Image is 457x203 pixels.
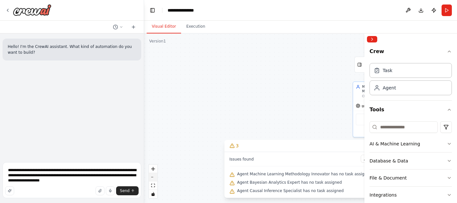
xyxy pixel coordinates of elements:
button: Execution [181,20,210,33]
button: Upload files [96,186,105,195]
button: Database & Data [370,152,452,169]
button: Toggle Sidebar [362,33,367,203]
button: Click to speak your automation idea [106,186,115,195]
button: Crew [370,45,452,60]
button: Send [116,186,139,195]
button: 3 [224,140,377,152]
button: File & Document [370,170,452,186]
div: Agent [383,85,396,91]
button: toggle interactivity [149,190,157,198]
nav: breadcrumb [168,7,201,14]
div: Database & Data [370,158,408,164]
span: 3 [236,143,239,149]
button: Switch to previous chat [110,23,126,31]
div: File & Document [370,175,407,181]
button: Tools [370,101,452,119]
button: Visual Editor [147,20,181,33]
button: Improve this prompt [5,186,14,195]
div: AI & Machine Learning [370,141,420,147]
span: Agent Machine Learning Methodology Innovator has no task assigned [237,171,371,177]
span: Agent Causal Inference Specialist has no task assigned [237,188,343,193]
button: AI & Machine Learning [370,135,452,152]
button: Start a new chat [128,23,139,31]
div: Version 1 [149,39,166,44]
div: Task [383,67,392,74]
span: Issues found [229,157,254,162]
button: zoom in [149,165,157,173]
div: Crew [370,60,452,100]
div: React Flow controls [149,165,157,198]
span: Send [120,188,130,193]
div: Machine Learning Methodology InnovatorChampion modern machine learning and AI-driven approaches t... [353,81,409,137]
button: zoom out [149,173,157,181]
button: fit view [149,181,157,190]
img: Logo [13,4,51,16]
p: Hello! I'm the CrewAI assistant. What kind of automation do you want to build? [8,44,136,55]
div: Integrations [370,192,397,198]
button: Collapse right sidebar [367,36,377,42]
button: Hide left sidebar [148,6,157,15]
span: Agent Bayesian Analytics Expert has no task assigned [237,180,342,185]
